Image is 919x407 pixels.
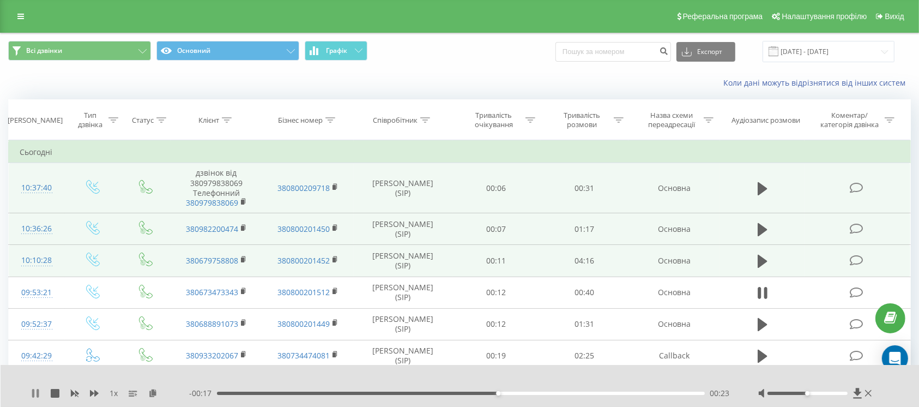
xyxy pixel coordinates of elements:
td: 00:07 [452,213,541,245]
td: 00:12 [452,308,541,340]
a: 380800201512 [277,287,330,297]
div: [PERSON_NAME] [8,116,63,125]
a: Коли дані можуть відрізнятися вiд інших систем [723,77,911,88]
div: Open Intercom Messenger [882,345,908,372]
div: Коментар/категорія дзвінка [818,111,882,129]
td: [PERSON_NAME] (SIP) [354,308,452,340]
td: 00:11 [452,245,541,277]
a: 380982200474 [186,224,238,234]
button: Основний [156,41,299,61]
span: Реферальна програма [683,12,763,21]
span: Всі дзвінки [26,46,62,55]
td: [PERSON_NAME] (SIP) [354,277,452,308]
div: 09:42:29 [20,345,54,367]
span: 00:23 [710,388,730,399]
td: дзвінок від 380979838069 Телефонний [171,163,262,213]
div: 10:10:28 [20,250,54,271]
div: 09:52:37 [20,314,54,335]
td: Callback [628,340,720,372]
td: 01:31 [540,308,628,340]
td: 02:25 [540,340,628,372]
a: 380800201452 [277,255,330,266]
button: Всі дзвінки [8,41,151,61]
a: 380800209718 [277,183,330,193]
input: Пошук за номером [555,42,671,62]
div: 10:36:26 [20,218,54,240]
div: Клієнт [198,116,219,125]
a: 380688891073 [186,319,238,329]
td: [PERSON_NAME] (SIP) [354,213,452,245]
td: 00:19 [452,340,541,372]
td: Основна [628,308,720,340]
div: Тип дзвінка [75,111,106,129]
a: 380800201449 [277,319,330,329]
td: Сьогодні [9,141,911,163]
td: 01:17 [540,213,628,245]
span: Вихід [885,12,904,21]
div: Статус [132,116,154,125]
td: [PERSON_NAME] (SIP) [354,245,452,277]
td: Основна [628,245,720,277]
span: Графік [326,47,347,55]
button: Графік [305,41,367,61]
div: Тривалість очікування [464,111,523,129]
span: Налаштування профілю [782,12,867,21]
div: Accessibility label [806,391,810,396]
div: 10:37:40 [20,177,54,199]
a: 380734474081 [277,350,330,361]
a: 380979838069 [186,197,238,208]
td: Основна [628,213,720,245]
div: Тривалість розмови [553,111,611,129]
a: 380800201450 [277,224,330,234]
td: 04:16 [540,245,628,277]
span: - 00:17 [189,388,217,399]
div: Аудіозапис розмови [731,116,800,125]
a: 380933202067 [186,350,238,361]
a: 380673473343 [186,287,238,297]
td: 00:31 [540,163,628,213]
td: 00:06 [452,163,541,213]
td: [PERSON_NAME] (SIP) [354,340,452,372]
td: Основна [628,163,720,213]
div: Співробітник [373,116,418,125]
td: 00:12 [452,277,541,308]
button: Експорт [676,42,735,62]
div: Accessibility label [496,391,500,396]
div: 09:53:21 [20,282,54,303]
div: Назва схеми переадресації [643,111,701,129]
td: [PERSON_NAME] (SIP) [354,163,452,213]
td: Основна [628,277,720,308]
a: 380679758808 [186,255,238,266]
span: 1 x [110,388,118,399]
div: Бізнес номер [278,116,323,125]
td: 00:40 [540,277,628,308]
